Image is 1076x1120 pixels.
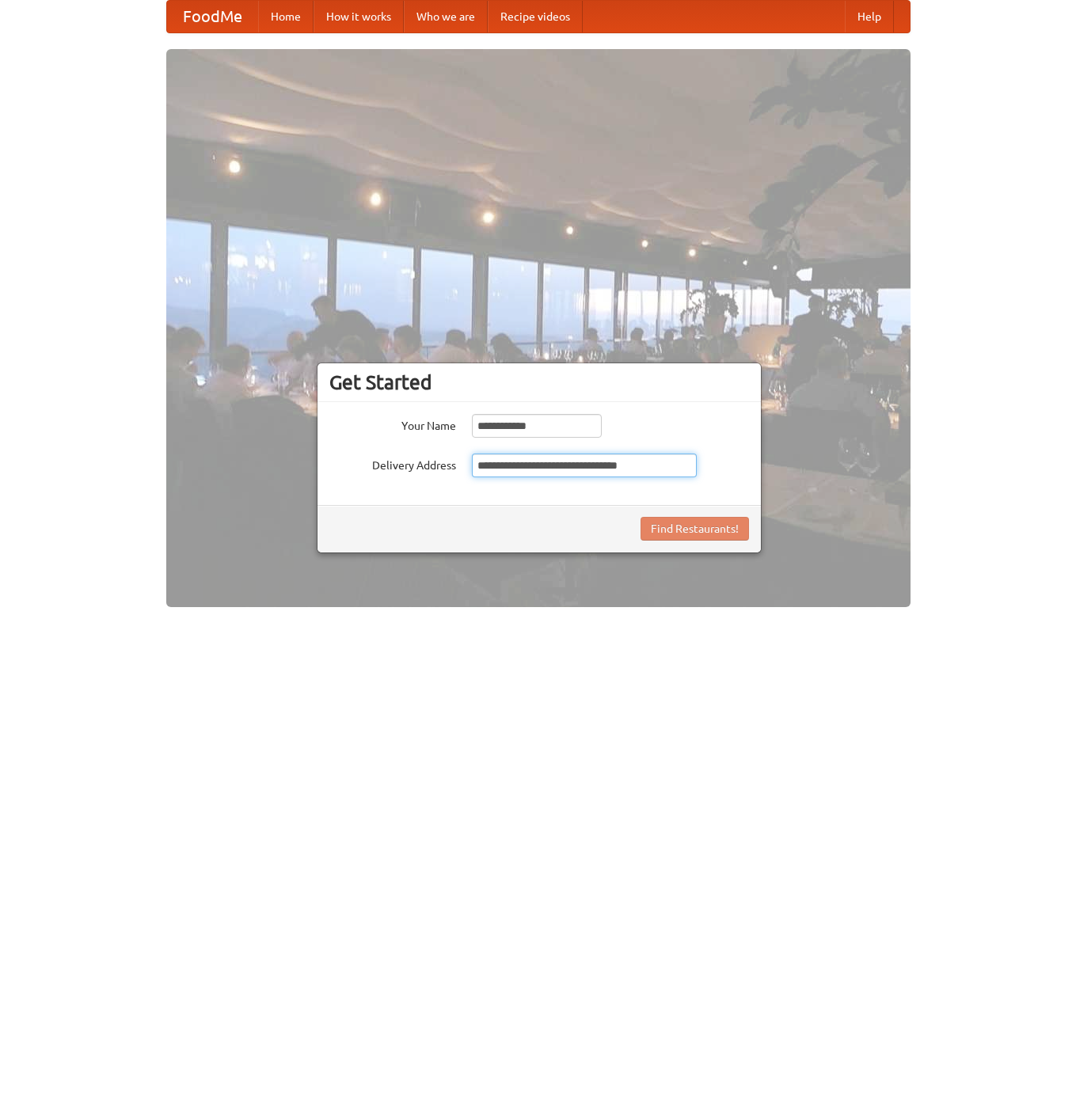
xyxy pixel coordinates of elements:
[258,1,314,32] a: Home
[314,1,404,32] a: How it works
[329,414,456,434] label: Your Name
[404,1,488,32] a: Who we are
[845,1,894,32] a: Help
[488,1,583,32] a: Recipe videos
[641,517,749,541] button: Find Restaurants!
[167,1,258,32] a: FoodMe
[329,454,456,473] label: Delivery Address
[329,370,749,394] h3: Get Started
